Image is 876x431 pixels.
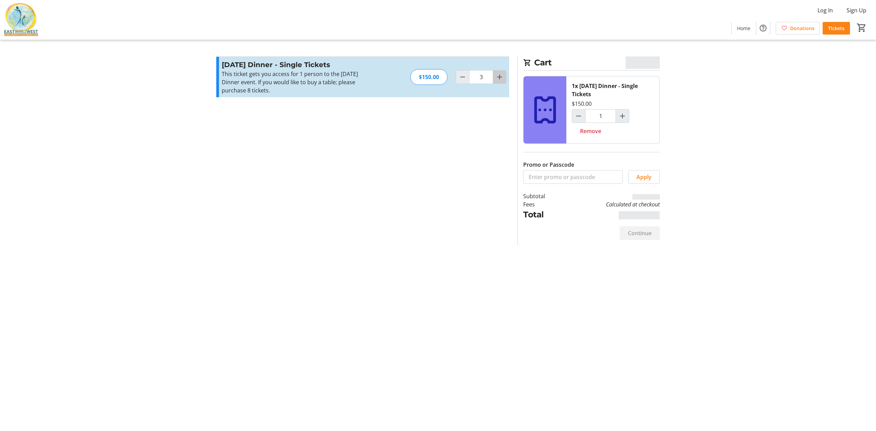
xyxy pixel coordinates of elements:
button: Cart [855,22,868,34]
input: Diwali Dinner - Single Tickets Quantity [469,70,493,84]
button: Log In [812,5,838,16]
span: Remove [580,127,601,135]
button: Sign Up [841,5,872,16]
h3: [DATE] Dinner - Single Tickets [222,60,371,70]
img: East Meets West Children's Foundation's Logo [4,3,38,37]
button: Remove [572,124,609,138]
td: Calculated at checkout [563,200,660,208]
div: $150.00 [410,69,448,85]
a: Home [732,22,756,35]
a: Donations [776,22,820,35]
span: Donations [790,25,814,32]
button: Decrement by one [572,110,585,123]
a: Tickets [823,22,850,35]
div: This ticket gets you access for 1 person to the [DATE] Dinner event. If you would like to buy a t... [222,70,371,94]
div: 1x [DATE] Dinner - Single Tickets [572,82,654,98]
input: Enter promo or passcode [523,170,623,184]
button: Help [756,21,770,35]
button: Decrement by one [456,71,469,84]
span: Log In [817,6,833,14]
span: CA$0.00 [626,56,660,69]
div: $150.00 [572,100,592,108]
h2: Cart [523,56,660,71]
td: Total [523,208,563,221]
span: Tickets [828,25,845,32]
input: Diwali Dinner - Single Tickets Quantity [585,109,616,123]
td: Subtotal [523,192,563,200]
span: Apply [636,173,652,181]
label: Promo or Passcode [523,161,574,169]
button: Increment by one [493,71,506,84]
td: Fees [523,200,563,208]
button: Increment by one [616,110,629,123]
span: Sign Up [847,6,866,14]
button: Apply [628,170,660,184]
span: Home [737,25,750,32]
